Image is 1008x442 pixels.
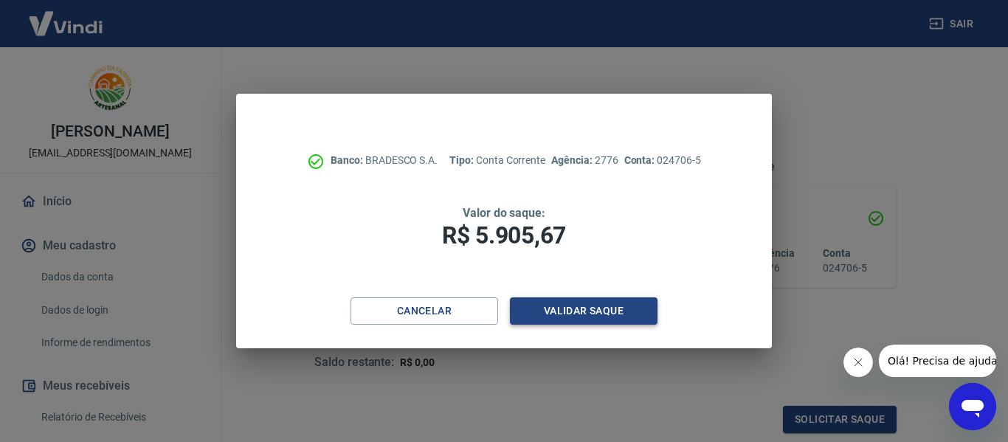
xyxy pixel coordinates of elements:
[624,153,701,168] p: 024706-5
[551,153,618,168] p: 2776
[351,297,498,325] button: Cancelar
[331,153,438,168] p: BRADESCO S.A.
[9,10,124,22] span: Olá! Precisa de ajuda?
[879,345,996,377] iframe: Mensagem da empresa
[463,206,545,220] span: Valor do saque:
[449,154,476,166] span: Tipo:
[551,154,595,166] span: Agência:
[624,154,657,166] span: Conta:
[331,154,365,166] span: Banco:
[843,348,873,377] iframe: Fechar mensagem
[949,383,996,430] iframe: Botão para abrir a janela de mensagens
[449,153,545,168] p: Conta Corrente
[510,297,657,325] button: Validar saque
[442,221,566,249] span: R$ 5.905,67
